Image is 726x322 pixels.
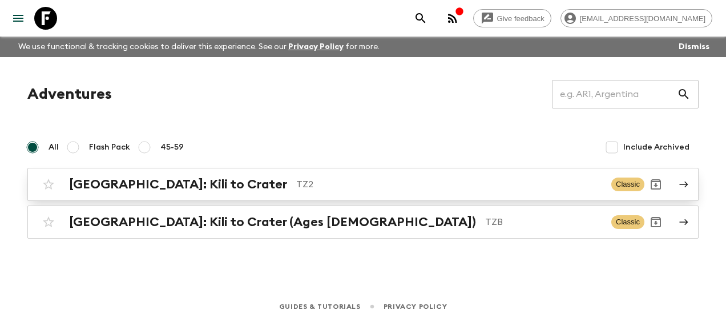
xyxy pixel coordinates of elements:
button: Archive [644,211,667,234]
a: Privacy Policy [288,43,344,51]
p: We use functional & tracking cookies to deliver this experience. See our for more. [14,37,384,57]
span: [EMAIL_ADDRESS][DOMAIN_NAME] [574,14,712,23]
h2: [GEOGRAPHIC_DATA]: Kili to Crater (Ages [DEMOGRAPHIC_DATA]) [69,215,476,230]
h1: Adventures [27,83,112,106]
p: TZ2 [296,178,602,191]
button: search adventures [409,7,432,30]
a: Guides & Tutorials [279,300,361,313]
p: TZB [485,215,602,229]
div: [EMAIL_ADDRESS][DOMAIN_NAME] [560,9,712,27]
span: Flash Pack [89,142,130,153]
button: menu [7,7,30,30]
span: Classic [611,178,644,191]
input: e.g. AR1, Argentina [552,78,677,110]
span: All [49,142,59,153]
button: Dismiss [676,39,712,55]
span: Give feedback [491,14,551,23]
h2: [GEOGRAPHIC_DATA]: Kili to Crater [69,177,287,192]
span: 45-59 [160,142,184,153]
span: Classic [611,215,644,229]
a: Privacy Policy [384,300,447,313]
button: Archive [644,173,667,196]
a: [GEOGRAPHIC_DATA]: Kili to CraterTZ2ClassicArchive [27,168,699,201]
span: Include Archived [623,142,689,153]
a: [GEOGRAPHIC_DATA]: Kili to Crater (Ages [DEMOGRAPHIC_DATA])TZBClassicArchive [27,206,699,239]
a: Give feedback [473,9,551,27]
